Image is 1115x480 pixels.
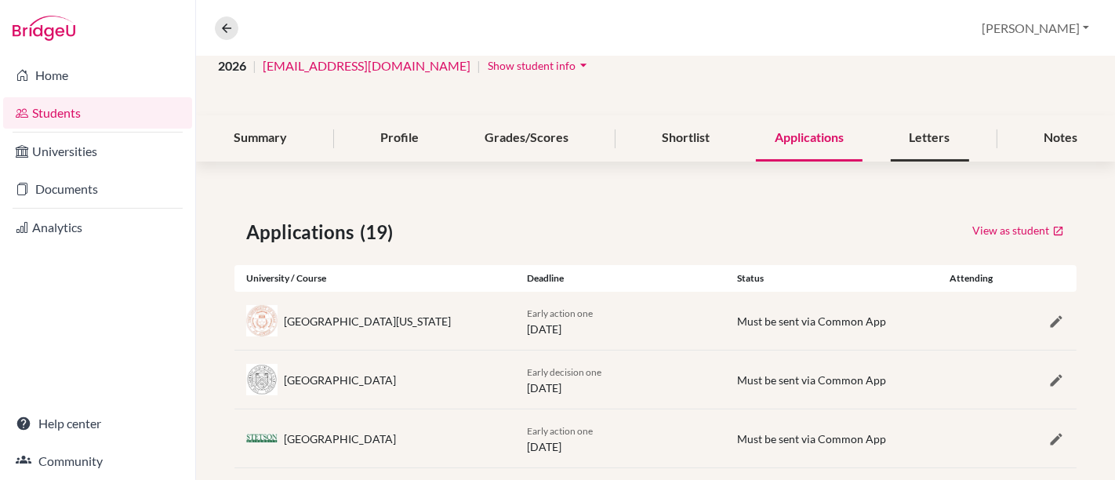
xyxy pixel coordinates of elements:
[3,408,192,439] a: Help center
[3,136,192,167] a: Universities
[972,218,1065,242] a: View as student
[515,304,726,337] div: [DATE]
[1025,115,1096,162] div: Notes
[246,364,278,395] img: us_rice_691lcudw.jpeg
[3,60,192,91] a: Home
[643,115,728,162] div: Shortlist
[975,13,1096,43] button: [PERSON_NAME]
[246,305,278,336] img: us_ute_22qk9dqw.jpeg
[284,372,396,388] div: [GEOGRAPHIC_DATA]
[515,363,726,396] div: [DATE]
[515,271,726,285] div: Deadline
[738,315,887,328] span: Must be sent via Common App
[527,307,593,319] span: Early action one
[218,56,246,75] span: 2026
[477,56,481,75] span: |
[527,425,593,437] span: Early action one
[515,422,726,455] div: [DATE]
[361,115,438,162] div: Profile
[3,445,192,477] a: Community
[738,432,887,445] span: Must be sent via Common App
[738,373,887,387] span: Must be sent via Common App
[466,115,587,162] div: Grades/Scores
[263,56,470,75] a: [EMAIL_ADDRESS][DOMAIN_NAME]
[360,218,399,246] span: (19)
[527,366,601,378] span: Early decision one
[215,115,306,162] div: Summary
[488,59,576,72] span: Show student info
[246,218,360,246] span: Applications
[726,271,937,285] div: Status
[252,56,256,75] span: |
[487,53,592,78] button: Show student infoarrow_drop_down
[891,115,969,162] div: Letters
[284,431,396,447] div: [GEOGRAPHIC_DATA]
[234,271,515,285] div: University / Course
[3,173,192,205] a: Documents
[756,115,863,162] div: Applications
[284,313,451,329] div: [GEOGRAPHIC_DATA][US_STATE]
[936,271,1007,285] div: Attending
[3,212,192,243] a: Analytics
[3,97,192,129] a: Students
[576,57,591,73] i: arrow_drop_down
[13,16,75,41] img: Bridge-U
[246,434,278,443] img: us_set_do5j6lwj.jpeg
